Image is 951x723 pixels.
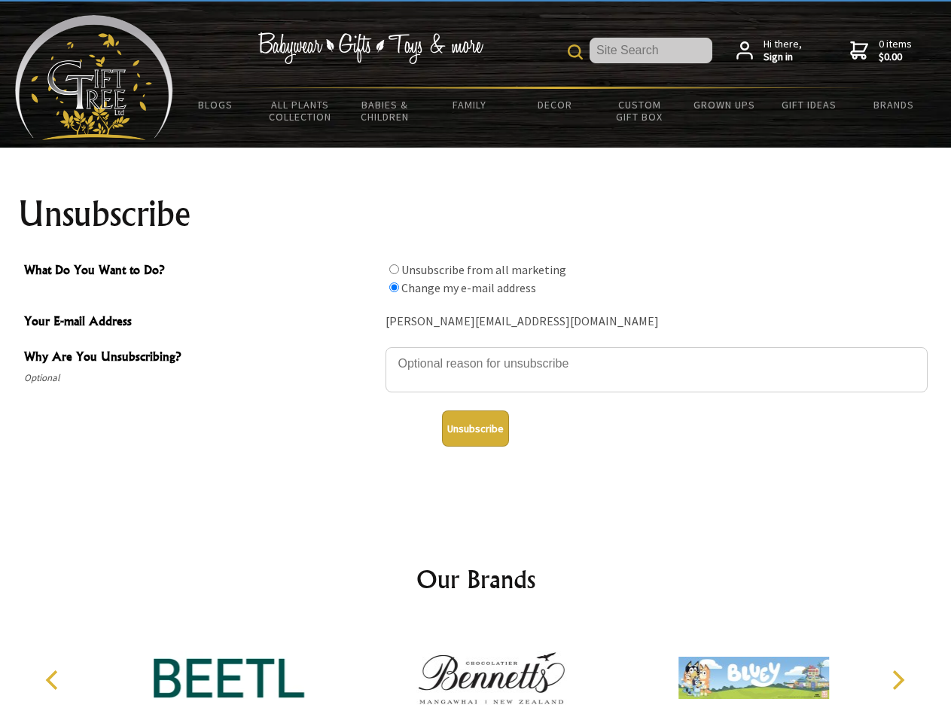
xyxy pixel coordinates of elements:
[258,89,343,133] a: All Plants Collection
[852,89,937,120] a: Brands
[24,347,378,369] span: Why Are You Unsubscribing?
[24,261,378,282] span: What Do You Want to Do?
[24,369,378,387] span: Optional
[681,89,767,120] a: Grown Ups
[386,347,928,392] textarea: Why Are You Unsubscribing?
[881,664,914,697] button: Next
[173,89,258,120] a: BLOGS
[879,50,912,64] strong: $0.00
[24,312,378,334] span: Your E-mail Address
[590,38,712,63] input: Site Search
[764,50,802,64] strong: Sign in
[38,664,71,697] button: Previous
[401,262,566,277] label: Unsubscribe from all marketing
[30,561,922,597] h2: Our Brands
[568,44,583,59] img: product search
[389,264,399,274] input: What Do You Want to Do?
[401,280,536,295] label: Change my e-mail address
[764,38,802,64] span: Hi there,
[442,410,509,447] button: Unsubscribe
[736,38,802,64] a: Hi there,Sign in
[597,89,682,133] a: Custom Gift Box
[512,89,597,120] a: Decor
[879,37,912,64] span: 0 items
[18,196,934,232] h1: Unsubscribe
[15,15,173,140] img: Babyware - Gifts - Toys and more...
[767,89,852,120] a: Gift Ideas
[428,89,513,120] a: Family
[389,282,399,292] input: What Do You Want to Do?
[386,310,928,334] div: [PERSON_NAME][EMAIL_ADDRESS][DOMAIN_NAME]
[850,38,912,64] a: 0 items$0.00
[258,32,483,64] img: Babywear - Gifts - Toys & more
[343,89,428,133] a: Babies & Children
